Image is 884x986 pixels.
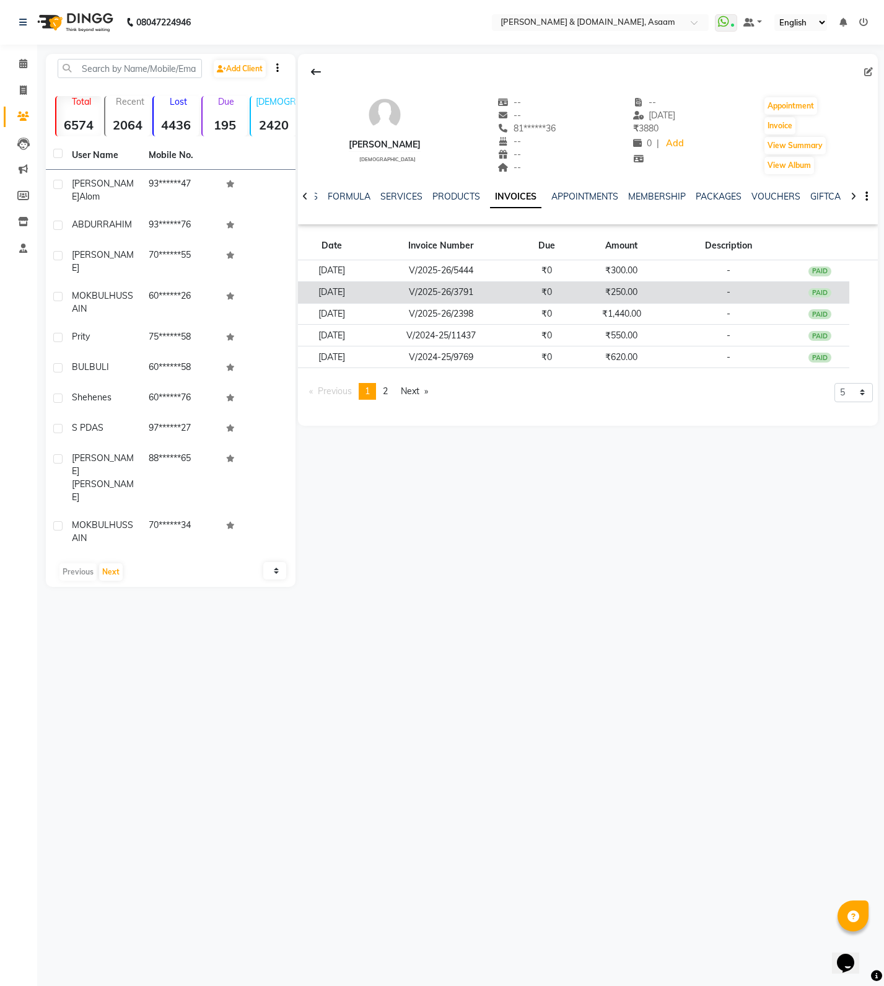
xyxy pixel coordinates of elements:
[810,191,859,202] a: GIFTCARDS
[349,138,421,151] div: [PERSON_NAME]
[256,96,296,107] p: [DEMOGRAPHIC_DATA]
[808,266,832,276] div: PAID
[105,117,151,133] strong: 2064
[203,117,248,133] strong: 195
[328,191,370,202] a: FORMULA
[517,346,577,368] td: ₹0
[32,5,116,40] img: logo
[154,117,199,133] strong: 4436
[251,117,296,133] strong: 2420
[395,383,434,400] a: Next
[633,123,659,134] span: 3880
[751,191,800,202] a: VOUCHERS
[764,137,826,154] button: View Summary
[365,346,517,368] td: V/2024-25/9769
[365,303,517,325] td: V/2025-26/2398
[628,191,686,202] a: MEMBERSHIP
[359,156,416,162] span: [DEMOGRAPHIC_DATA]
[79,191,100,202] span: alom
[72,290,109,301] span: MOKBUL
[214,60,266,77] a: Add Client
[365,325,517,346] td: V/2024-25/11437
[303,60,329,84] div: Back to Client
[380,191,422,202] a: SERVICES
[141,141,218,170] th: Mobile No.
[298,281,365,303] td: [DATE]
[808,288,832,298] div: PAID
[205,96,248,107] p: Due
[298,325,365,346] td: [DATE]
[832,936,872,974] iframe: chat widget
[498,136,522,147] span: --
[657,137,659,150] span: |
[72,249,134,273] span: [PERSON_NAME]
[577,281,666,303] td: ₹250.00
[298,346,365,368] td: [DATE]
[577,260,666,282] td: ₹300.00
[498,97,522,108] span: --
[696,191,742,202] a: PACKAGES
[633,123,639,134] span: ₹
[764,157,814,174] button: View Album
[58,59,202,78] input: Search by Name/Mobile/Email/Code
[727,330,730,341] span: -
[72,219,103,230] span: ABDUR
[365,260,517,282] td: V/2025-26/5444
[72,178,134,202] span: [PERSON_NAME]
[72,452,134,477] span: [PERSON_NAME]
[633,138,652,149] span: 0
[318,385,352,397] span: Previous
[808,309,832,319] div: PAID
[298,232,365,260] th: Date
[72,361,109,372] span: BULBULI
[727,308,730,319] span: -
[577,303,666,325] td: ₹1,440.00
[633,110,676,121] span: [DATE]
[383,385,388,397] span: 2
[498,110,522,121] span: --
[85,422,103,433] span: DAS
[159,96,199,107] p: Lost
[667,232,790,260] th: Description
[764,97,817,115] button: Appointment
[61,96,102,107] p: Total
[303,383,435,400] nav: Pagination
[808,331,832,341] div: PAID
[490,186,541,208] a: INVOICES
[56,117,102,133] strong: 6574
[498,162,522,173] span: --
[432,191,480,202] a: PRODUCTS
[298,303,365,325] td: [DATE]
[298,260,365,282] td: [DATE]
[577,232,666,260] th: Amount
[498,149,522,160] span: --
[366,96,403,133] img: avatar
[577,346,666,368] td: ₹620.00
[517,325,577,346] td: ₹0
[727,351,730,363] span: -
[727,265,730,276] span: -
[365,281,517,303] td: V/2025-26/3791
[72,422,85,433] span: S P
[727,286,730,297] span: -
[551,191,618,202] a: APPOINTMENTS
[72,478,134,503] span: [PERSON_NAME]
[365,385,370,397] span: 1
[633,97,657,108] span: --
[517,260,577,282] td: ₹0
[664,135,686,152] a: Add
[365,232,517,260] th: Invoice Number
[808,353,832,363] div: PAID
[64,141,141,170] th: User Name
[99,563,123,581] button: Next
[517,232,577,260] th: Due
[72,392,112,403] span: shehenes
[517,281,577,303] td: ₹0
[577,325,666,346] td: ₹550.00
[103,219,132,230] span: RAHIM
[72,519,109,530] span: MOKBUL
[517,303,577,325] td: ₹0
[72,331,90,342] span: prity
[110,96,151,107] p: Recent
[136,5,191,40] b: 08047224946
